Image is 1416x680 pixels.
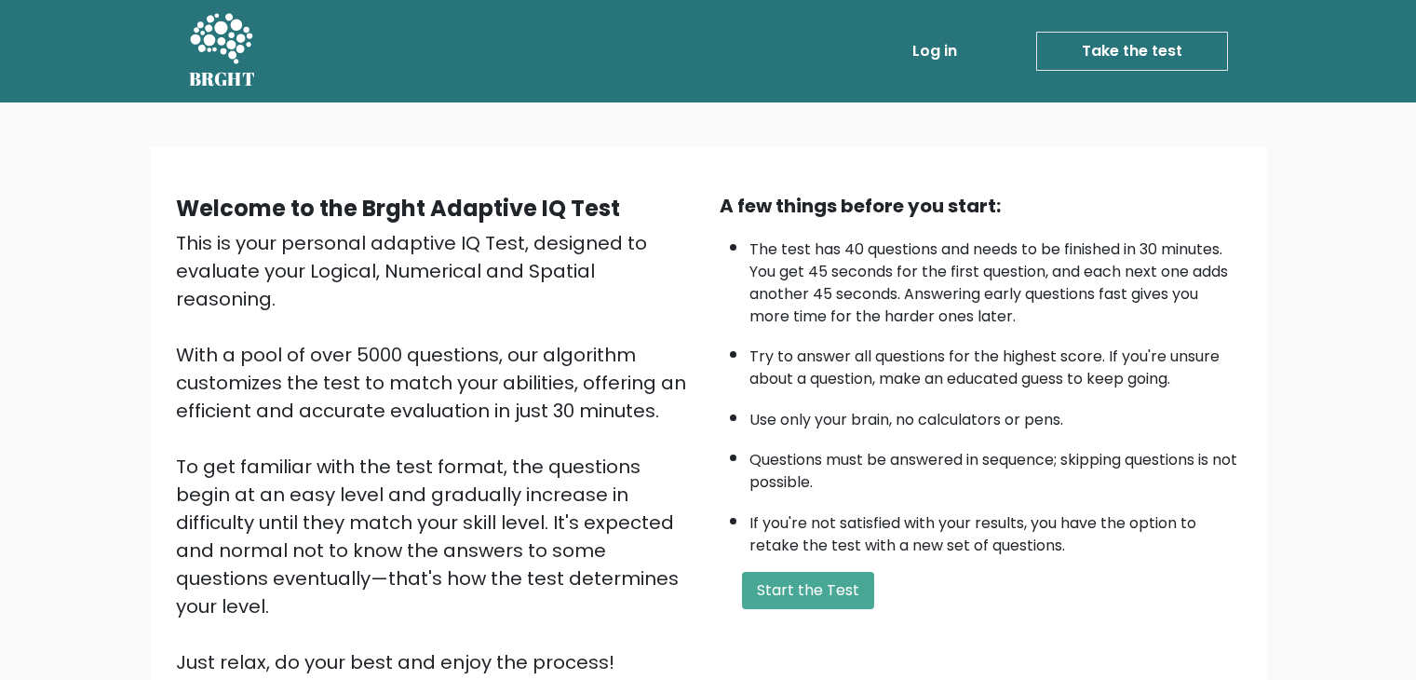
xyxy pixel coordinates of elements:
b: Welcome to the Brght Adaptive IQ Test [176,193,620,224]
li: If you're not satisfied with your results, you have the option to retake the test with a new set ... [749,503,1241,557]
h5: BRGHT [189,68,256,90]
li: Try to answer all questions for the highest score. If you're unsure about a question, make an edu... [749,336,1241,390]
li: Use only your brain, no calculators or pens. [749,400,1241,431]
li: Questions must be answered in sequence; skipping questions is not possible. [749,440,1241,494]
li: The test has 40 questions and needs to be finished in 30 minutes. You get 45 seconds for the firs... [749,229,1241,328]
a: BRGHT [189,7,256,95]
button: Start the Test [742,572,874,609]
a: Take the test [1036,32,1228,71]
a: Log in [905,33,964,70]
div: This is your personal adaptive IQ Test, designed to evaluate your Logical, Numerical and Spatial ... [176,229,697,676]
div: A few things before you start: [720,192,1241,220]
